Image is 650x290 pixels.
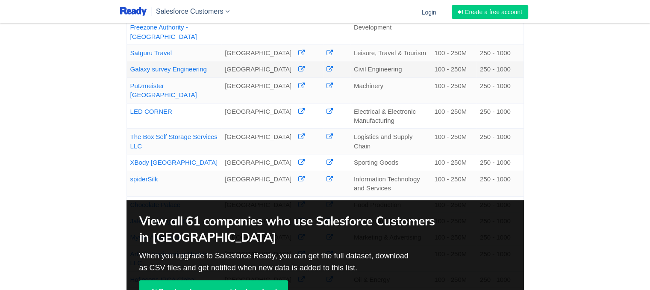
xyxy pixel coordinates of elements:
[476,171,524,196] td: 250 - 1000
[350,103,431,129] td: Electrical & Electronic Manufacturing
[221,61,295,77] td: [GEOGRAPHIC_DATA]
[476,154,524,171] td: 250 - 1000
[452,5,528,19] a: Create a free account
[221,154,295,171] td: [GEOGRAPHIC_DATA]
[431,196,476,213] td: 100 - 250M
[431,154,476,171] td: 100 - 250M
[350,196,431,213] td: Food Production
[130,49,172,56] a: Satguru Travel
[431,129,476,154] td: 100 - 250M
[431,77,476,103] td: 100 - 250M
[431,44,476,61] td: 100 - 250M
[221,77,295,103] td: [GEOGRAPHIC_DATA]
[221,10,295,44] td: [GEOGRAPHIC_DATA]
[476,103,524,129] td: 250 - 1000
[350,77,431,103] td: Machinery
[130,175,158,183] a: spiderSilk
[130,133,218,149] a: The Box Self Storage Services LLC
[431,61,476,77] td: 100 - 250M
[130,65,207,73] a: Galaxy survey Engineering
[130,15,197,40] a: [GEOGRAPHIC_DATA] Freezone Authority - [GEOGRAPHIC_DATA]
[221,196,295,213] td: [GEOGRAPHIC_DATA]
[221,129,295,154] td: [GEOGRAPHIC_DATA]
[350,61,431,77] td: Civil Engineering
[350,10,431,44] td: International Trade & Development
[221,171,295,196] td: [GEOGRAPHIC_DATA]
[221,44,295,61] td: [GEOGRAPHIC_DATA]
[130,82,197,98] a: Putzmeister [GEOGRAPHIC_DATA]
[350,44,431,61] td: Leisure, Travel & Tourism
[350,171,431,196] td: Information Technology and Services
[476,44,524,61] td: 250 - 1000
[350,154,431,171] td: Sporting Goods
[476,129,524,154] td: 250 - 1000
[350,129,431,154] td: Logistics and Supply Chain
[120,6,147,17] img: logo
[476,196,524,213] td: 250 - 1000
[156,8,223,15] span: Salesforce Customers
[431,10,476,44] td: 100 - 250M
[221,103,295,129] td: [GEOGRAPHIC_DATA]
[130,108,172,115] a: LED CORNER
[416,1,441,23] a: Login
[431,103,476,129] td: 100 - 250M
[421,9,436,16] span: Login
[476,77,524,103] td: 250 - 1000
[130,159,218,166] a: XBody [GEOGRAPHIC_DATA]
[431,171,476,196] td: 100 - 250M
[476,10,524,44] td: 250 - 1000
[139,213,444,246] h2: View all 61 companies who use Salesforce Customers in [GEOGRAPHIC_DATA]
[476,61,524,77] td: 250 - 1000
